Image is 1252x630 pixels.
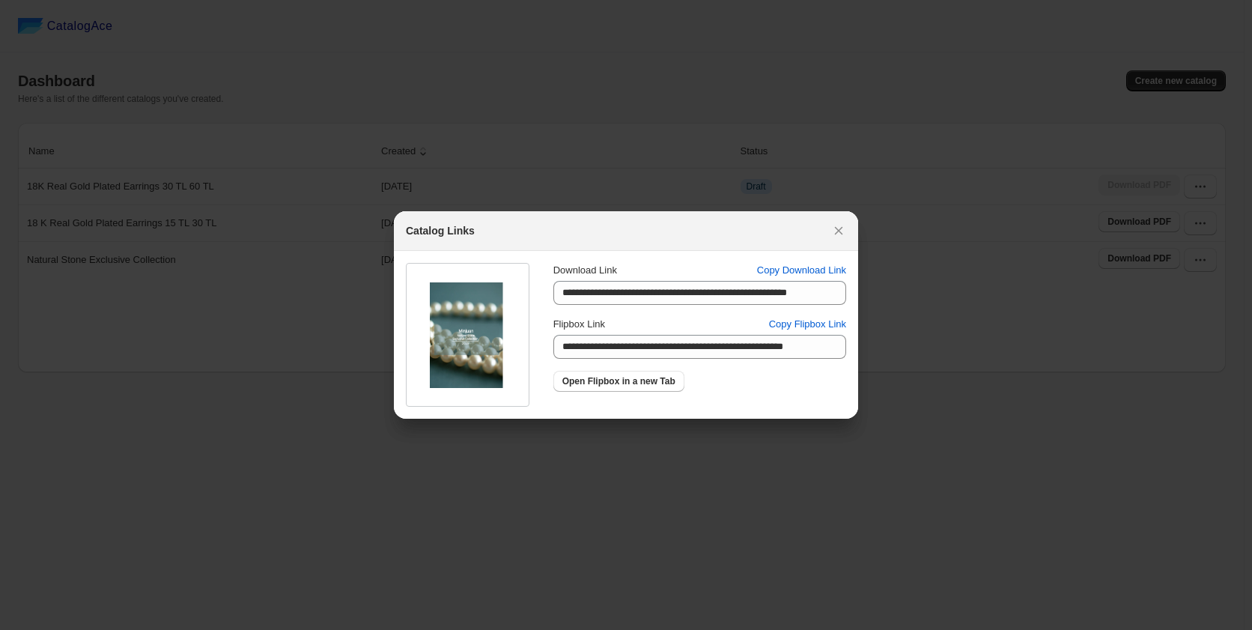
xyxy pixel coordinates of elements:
h2: Catalog Links [406,223,475,238]
span: Open Flipbox in a new Tab [562,375,675,387]
button: Copy Flipbox Link [760,312,855,336]
span: Copy Download Link [757,263,846,278]
button: Copy Download Link [748,258,855,282]
span: Flipbox Link [553,318,605,330]
a: Open Flipbox in a new Tab [553,371,684,392]
span: Copy Flipbox Link [769,317,846,332]
img: thumbImage [430,282,505,388]
span: Download Link [553,264,617,276]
